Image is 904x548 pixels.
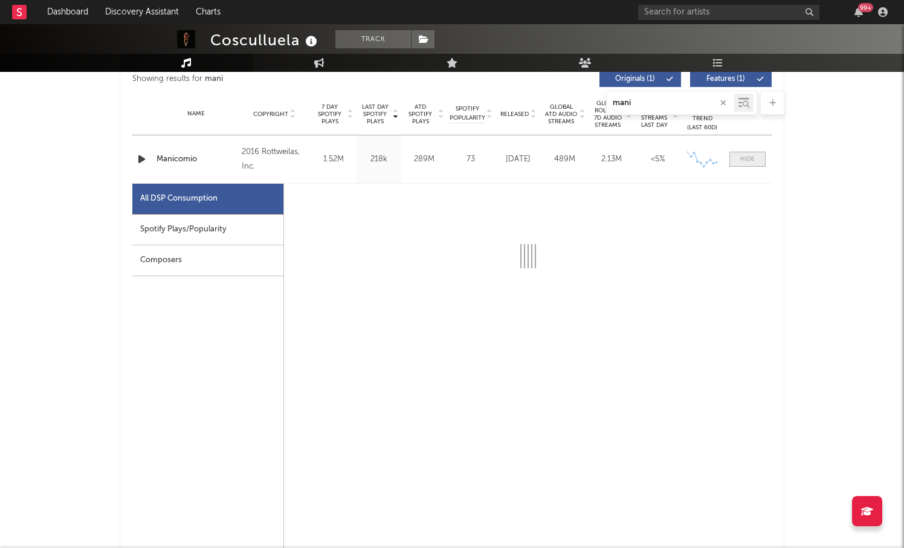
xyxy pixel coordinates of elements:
div: 218k [359,153,398,166]
input: Search for artists [638,5,819,20]
div: 1.52M [314,153,353,166]
div: 99 + [858,3,873,12]
button: 99+ [854,7,863,17]
div: 289M [404,153,444,166]
a: Manicomio [157,153,236,166]
div: <5% [638,153,678,166]
div: 489M [544,153,585,166]
div: Cosculluela [210,30,320,50]
div: All DSP Consumption [132,184,283,214]
span: Features ( 1 ) [698,76,754,83]
button: Features(1) [690,71,772,87]
div: mani [205,72,223,86]
div: Spotify Plays/Popularity [132,214,283,245]
button: Track [335,30,411,48]
input: Search by song name or URL [607,98,734,108]
div: 73 [450,153,492,166]
div: Showing results for [132,71,452,87]
span: Originals ( 1 ) [607,76,663,83]
div: Composers [132,245,283,276]
div: 2016 Rottweilas, Inc. [242,145,308,174]
div: 2.13M [591,153,631,166]
button: Originals(1) [599,71,681,87]
div: [DATE] [498,153,538,166]
div: All DSP Consumption [140,192,218,206]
